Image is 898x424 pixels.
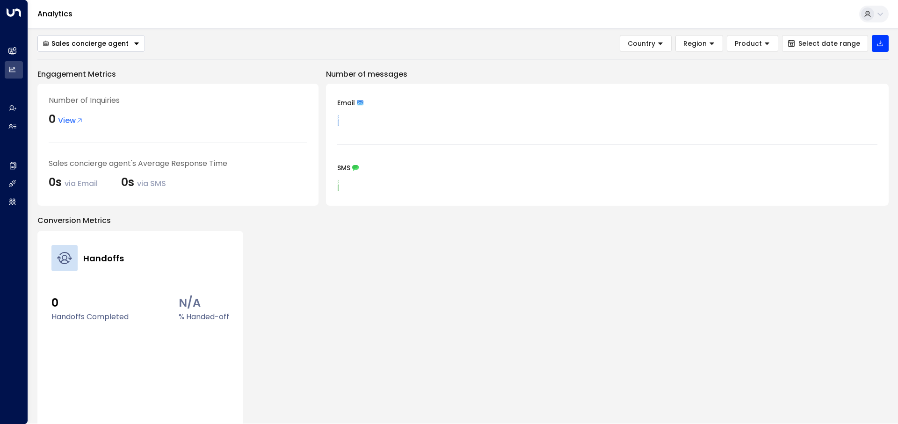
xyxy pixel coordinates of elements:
span: Select date range [798,40,860,47]
button: Sales concierge agent [37,35,145,52]
p: Number of messages [326,69,889,80]
button: Select date range [782,35,868,52]
span: Product [735,39,762,48]
span: 0 [51,295,129,311]
div: 0 [49,111,56,128]
div: Button group with a nested menu [37,35,145,52]
span: Region [683,39,707,48]
p: Conversion Metrics [37,215,889,226]
span: via SMS [137,178,166,189]
a: Analytics [37,8,72,19]
div: SMS [337,165,877,171]
span: View [58,115,83,126]
span: via Email [65,178,98,189]
h4: Handoffs [83,252,124,265]
div: 0s [121,174,166,191]
div: 0s [49,174,98,191]
div: Sales concierge agent's Average Response Time [49,158,307,169]
span: Country [628,39,655,48]
span: Email [337,100,355,106]
label: % Handed-off [179,311,229,323]
button: Country [620,35,672,52]
div: Number of Inquiries [49,95,307,106]
p: Engagement Metrics [37,69,319,80]
div: Sales concierge agent [43,39,129,48]
button: Region [675,35,723,52]
button: Product [727,35,778,52]
span: N/A [179,295,229,311]
label: Handoffs Completed [51,311,129,323]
